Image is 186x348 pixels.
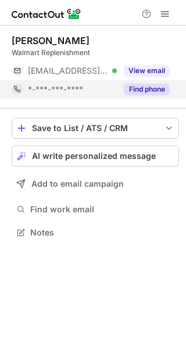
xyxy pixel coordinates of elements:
div: [PERSON_NAME] [12,35,90,46]
img: ContactOut v5.3.10 [12,7,81,21]
span: Find work email [30,204,174,215]
span: Notes [30,227,174,238]
button: Add to email campaign [12,173,179,194]
button: Reveal Button [124,65,170,77]
button: Reveal Button [124,84,170,95]
button: AI write personalized message [12,146,179,166]
span: Add to email campaign [31,179,124,188]
button: save-profile-one-click [12,118,179,139]
span: AI write personalized message [32,151,156,161]
button: Find work email [12,201,179,217]
div: Walmart Replenishment [12,48,179,58]
span: [EMAIL_ADDRESS][DOMAIN_NAME] [28,66,108,76]
button: Notes [12,224,179,241]
div: Save to List / ATS / CRM [32,124,159,133]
